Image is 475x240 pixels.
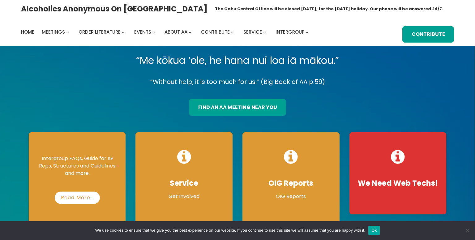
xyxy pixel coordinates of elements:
button: About AA submenu [189,31,191,34]
a: Contribute [201,28,230,36]
span: Meetings [42,29,65,35]
h4: Service [142,179,226,188]
a: Read More… [55,192,100,204]
span: About AA [165,29,187,35]
h4: We Need Web Techs! [356,179,440,188]
a: Intergroup [276,28,305,36]
span: We use cookies to ensure that we give you the best experience on our website. If you continue to ... [95,227,365,234]
a: find an aa meeting near you [189,99,286,115]
span: No [464,227,470,234]
p: Intergroup FAQs, Guide for IG Reps, Structures and Guidelines and more. [35,155,120,177]
a: Meetings [42,28,65,36]
p: Get Involved [142,193,226,200]
p: “Me kōkua ‘ole, he hana nui loa iā mākou.” [24,52,451,69]
button: Order Literature submenu [122,31,125,34]
p: “Without help, it is too much for us.” (Big Book of AA p.59) [24,77,451,87]
nav: Intergroup [21,28,310,36]
a: Service [243,28,262,36]
span: Contribute [201,29,230,35]
button: Contribute submenu [231,31,234,34]
a: Home [21,28,34,36]
button: Service submenu [263,31,266,34]
button: Intergroup submenu [306,31,308,34]
span: Intergroup [276,29,305,35]
a: Contribute [402,26,454,43]
button: Events submenu [152,31,155,34]
button: Ok [368,226,380,235]
a: Events [134,28,151,36]
span: Service [243,29,262,35]
button: Meetings submenu [66,31,69,34]
p: OIG Reports [249,193,333,200]
span: Order Literature [79,29,121,35]
a: About AA [165,28,187,36]
span: Events [134,29,151,35]
a: Alcoholics Anonymous on [GEOGRAPHIC_DATA] [21,2,208,15]
h4: OIG Reports [249,179,333,188]
h1: The Oahu Central Office will be closed [DATE], for the [DATE] holiday. Our phone will be answered... [215,6,443,12]
span: Home [21,29,34,35]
